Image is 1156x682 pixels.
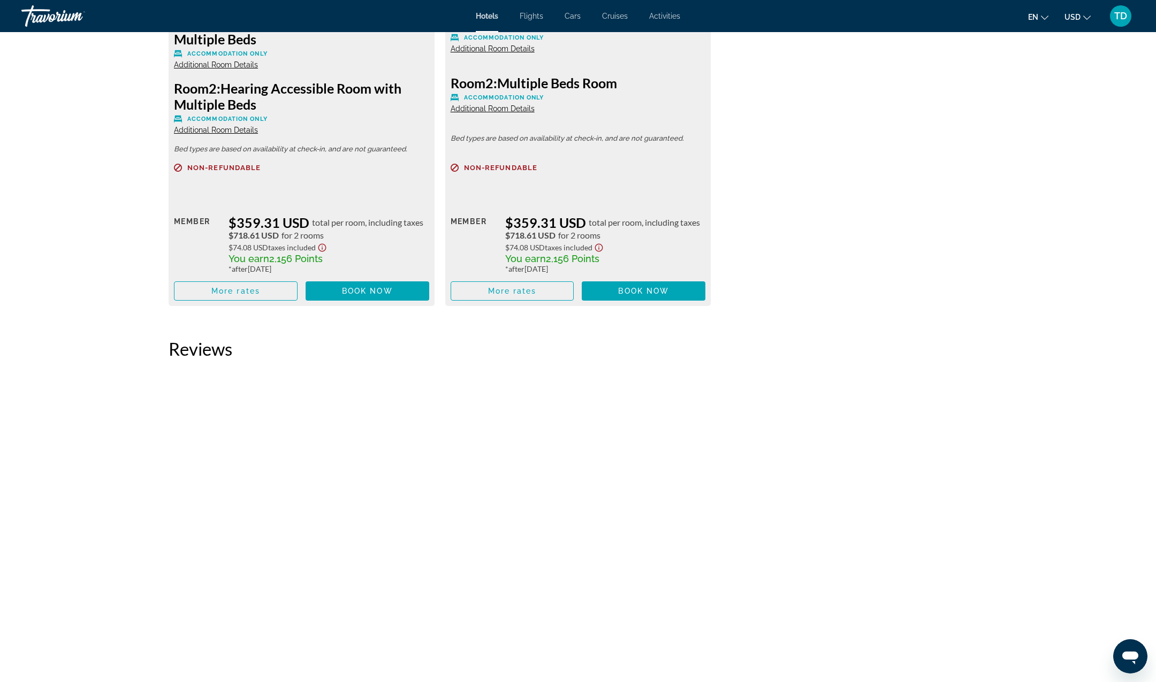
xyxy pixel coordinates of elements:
[229,253,269,264] span: You earn
[1028,9,1048,25] button: Change language
[174,214,220,273] div: Member
[618,287,669,295] span: Book now
[282,231,324,240] span: for 2 rooms
[505,253,546,264] span: You earn
[476,12,498,20] a: Hotels
[602,12,628,20] a: Cruises
[187,164,261,171] span: Non-refundable
[451,104,535,113] span: Additional Room Details
[505,214,705,231] div: $359.31 USD
[174,80,209,96] span: Room
[174,281,298,301] button: More rates
[464,164,537,171] span: Non-refundable
[174,126,258,134] span: Additional Room Details
[316,240,329,252] button: Show Taxes and Fees disclaimer
[505,243,545,252] span: $74.08 USD
[174,80,220,96] span: 2:
[1107,5,1135,27] button: User Menu
[174,145,429,153] p: Bed types are based on availability at check-in, and are not guaranteed.
[508,264,524,273] span: after
[558,231,600,240] span: for 2 rooms
[269,253,323,264] span: 2,156 Points
[451,44,535,53] span: Additional Room Details
[229,264,429,273] div: * [DATE]
[268,243,316,252] span: Taxes included
[1064,9,1091,25] button: Change currency
[232,264,248,273] span: after
[451,75,485,91] span: Room
[545,243,592,252] span: Taxes included
[451,75,706,91] h3: Multiple Beds Room
[649,12,680,20] a: Activities
[582,281,705,301] button: Book now
[520,12,543,20] a: Flights
[229,231,279,240] span: $718.61 USD
[464,34,544,41] span: Accommodation Only
[229,214,429,231] div: $359.31 USD
[306,281,429,301] button: Book now
[187,50,268,57] span: Accommodation Only
[1028,13,1038,21] span: en
[174,80,429,112] h3: Hearing Accessible Room with Multiple Beds
[1064,13,1081,21] span: USD
[505,264,705,273] div: * [DATE]
[187,116,268,122] span: Accommodation Only
[592,240,605,252] button: Show Taxes and Fees disclaimer
[1113,639,1147,673] iframe: Bouton de lancement de la fenêtre de messagerie
[451,75,497,91] span: 2:
[174,60,258,69] span: Additional Room Details
[312,218,423,227] span: total per room, including taxes
[589,218,700,227] span: total per room, including taxes
[211,287,260,295] span: More rates
[229,243,268,252] span: $74.08 USD
[21,2,128,30] a: Travorium
[488,287,537,295] span: More rates
[169,338,987,359] h2: Reviews
[1114,11,1127,21] span: TD
[451,135,706,142] p: Bed types are based on availability at check-in, and are not guaranteed.
[451,214,497,273] div: Member
[342,287,393,295] span: Book now
[546,253,599,264] span: 2,156 Points
[505,231,556,240] span: $718.61 USD
[464,94,544,101] span: Accommodation Only
[565,12,581,20] a: Cars
[451,281,574,301] button: More rates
